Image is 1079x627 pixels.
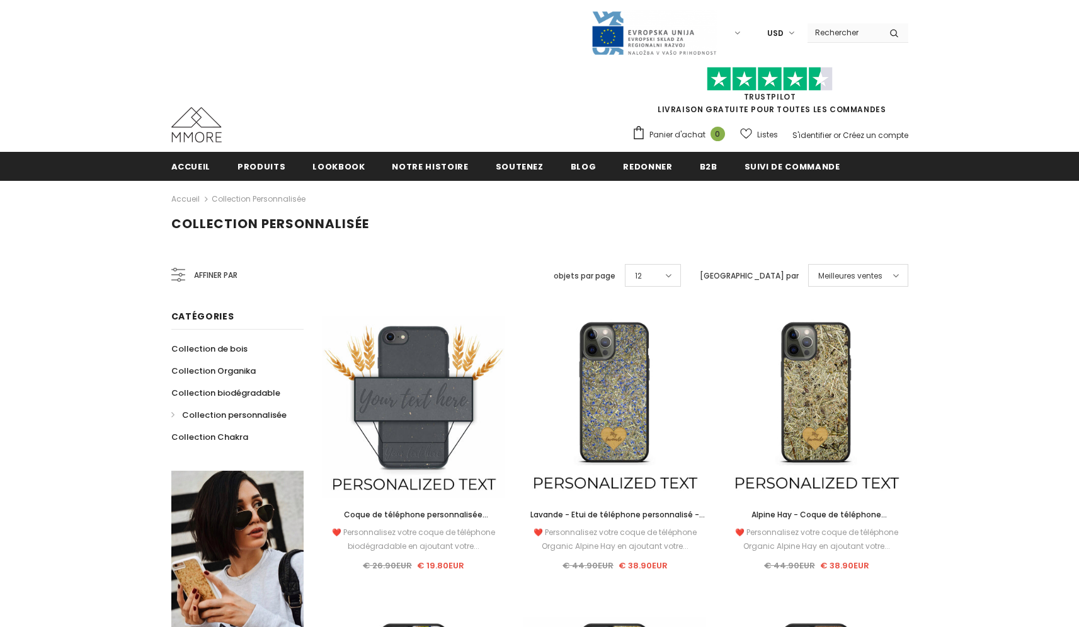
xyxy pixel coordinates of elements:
span: € 26.90EUR [363,560,412,572]
input: Search Site [808,23,880,42]
span: Listes [757,129,778,141]
span: € 19.80EUR [417,560,464,572]
a: Lookbook [312,152,365,180]
a: Créez un compte [843,130,908,141]
span: Produits [237,161,285,173]
a: B2B [700,152,717,180]
a: Collection personnalisée [171,404,287,426]
span: Meilleures ventes [818,270,882,282]
span: Blog [571,161,597,173]
a: Collection biodégradable [171,382,280,404]
a: Redonner [623,152,672,180]
span: USD [767,27,784,40]
label: objets par page [554,270,615,282]
div: ❤️ Personnalisez votre coque de téléphone biodégradable en ajoutant votre... [323,526,505,553]
span: € 44.90EUR [764,560,815,572]
span: soutenez [496,161,544,173]
a: TrustPilot [744,91,796,102]
span: LIVRAISON GRATUITE POUR TOUTES LES COMMANDES [632,72,908,115]
a: Coque de téléphone personnalisée biodégradable - Noire [323,508,505,522]
span: or [833,130,841,141]
a: Alpine Hay - Coque de téléphone personnalisée - Cadeau personnalisé [725,508,908,522]
span: Redonner [623,161,672,173]
a: Collection personnalisée [212,193,305,204]
div: ❤️ Personnalisez votre coque de téléphone Organic Alpine Hay en ajoutant votre... [725,526,908,553]
span: B2B [700,161,717,173]
span: 0 [711,127,725,141]
a: Suivi de commande [745,152,840,180]
a: Listes [740,124,778,146]
span: Alpine Hay - Coque de téléphone personnalisée - Cadeau personnalisé [743,509,890,534]
span: Affiner par [194,268,237,282]
a: Panier d'achat 0 [632,125,731,144]
img: Javni Razpis [591,10,717,56]
span: Notre histoire [392,161,468,173]
span: Accueil [171,161,211,173]
span: Collection personnalisée [171,215,369,233]
a: Collection Chakra [171,426,248,448]
a: Javni Razpis [591,27,717,38]
img: Cas MMORE [171,107,222,142]
span: Collection biodégradable [171,387,280,399]
img: Faites confiance aux étoiles pilotes [707,67,833,91]
a: Accueil [171,152,211,180]
div: ❤️ Personnalisez votre coque de téléphone Organic Alpine Hay en ajoutant votre... [523,526,706,553]
a: Collection Organika [171,360,256,382]
a: Produits [237,152,285,180]
span: Collection Organika [171,365,256,377]
label: [GEOGRAPHIC_DATA] par [700,270,799,282]
span: 12 [635,270,642,282]
span: € 38.90EUR [820,560,869,572]
a: Collection de bois [171,338,248,360]
span: Coque de téléphone personnalisée biodégradable - Noire [344,509,488,534]
span: € 38.90EUR [619,560,668,572]
span: Collection Chakra [171,431,248,443]
span: Catégories [171,310,234,323]
span: Panier d'achat [649,129,705,141]
a: Lavande - Etui de téléphone personnalisé - Cadeau personnalisé [523,508,706,522]
span: Lookbook [312,161,365,173]
a: soutenez [496,152,544,180]
a: Blog [571,152,597,180]
a: Notre histoire [392,152,468,180]
a: S'identifier [792,130,831,141]
span: Suivi de commande [745,161,840,173]
span: Collection de bois [171,343,248,355]
span: Collection personnalisée [182,409,287,421]
span: Lavande - Etui de téléphone personnalisé - Cadeau personnalisé [530,509,705,534]
a: Accueil [171,192,200,207]
span: € 44.90EUR [562,560,614,572]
